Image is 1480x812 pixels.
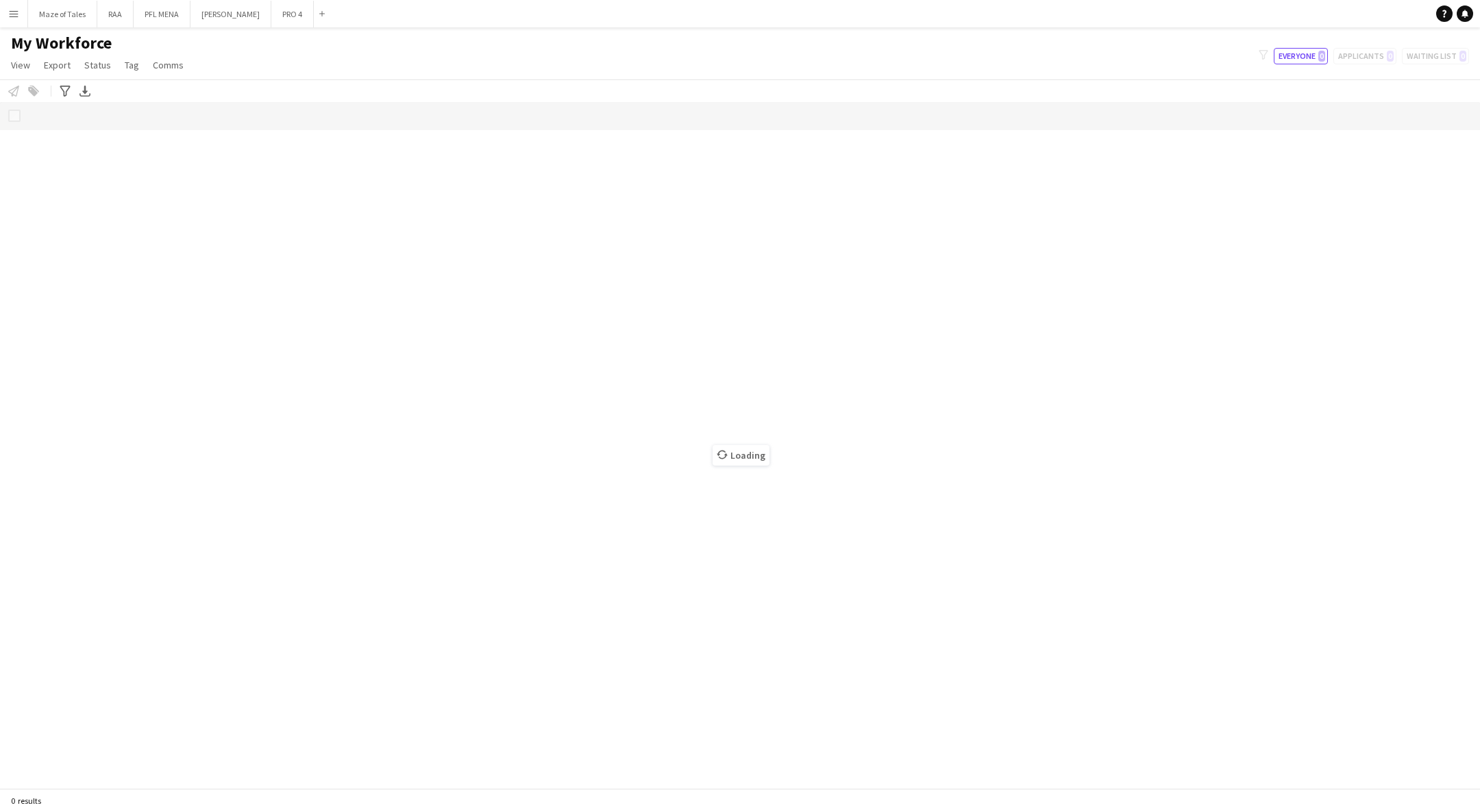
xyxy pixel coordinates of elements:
a: Tag [119,56,145,74]
span: View [11,59,30,71]
button: Everyone0 [1274,48,1328,64]
a: Export [38,56,76,74]
button: PFL MENA [134,1,190,27]
button: [PERSON_NAME] [190,1,271,27]
span: Tag [125,59,139,71]
span: Status [84,59,111,71]
span: 0 [1318,51,1325,62]
a: Status [79,56,116,74]
app-action-btn: Advanced filters [57,83,73,99]
span: My Workforce [11,33,112,53]
button: Maze of Tales [28,1,97,27]
button: RAA [97,1,134,27]
span: Export [44,59,71,71]
span: Comms [153,59,184,71]
button: PRO 4 [271,1,314,27]
a: Comms [147,56,189,74]
a: View [5,56,36,74]
app-action-btn: Export XLSX [77,83,93,99]
span: Loading [713,445,769,466]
